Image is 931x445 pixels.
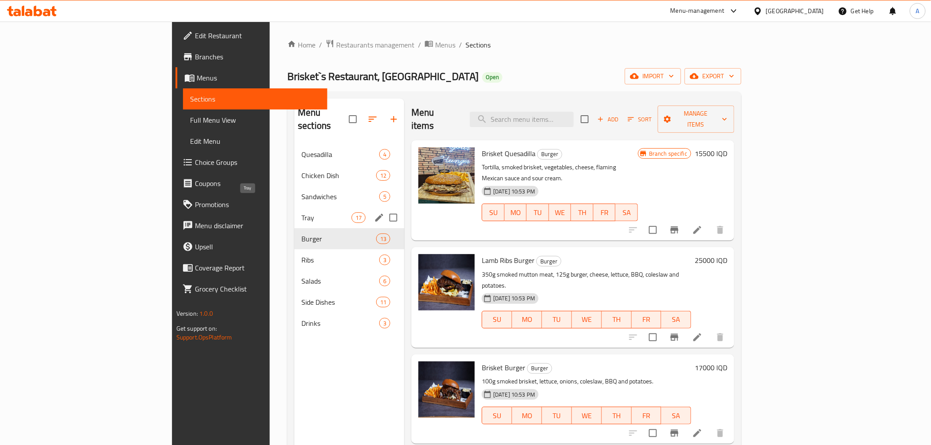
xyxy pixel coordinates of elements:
a: Menus [425,39,455,51]
span: Add item [594,113,622,126]
button: delete [710,423,731,444]
div: Open [482,72,502,83]
img: Brisket Quesadilla [418,147,475,204]
button: Branch-specific-item [664,423,685,444]
span: SA [665,313,688,326]
span: Edit Restaurant [195,30,320,41]
span: [DATE] 10:53 PM [490,187,539,196]
div: Chicken Dish12 [294,165,404,186]
span: export [692,71,734,82]
span: Branches [195,51,320,62]
span: Choice Groups [195,157,320,168]
div: Chicken Dish [301,170,376,181]
div: Sandwiches5 [294,186,404,207]
button: SA [616,204,638,221]
span: Branch specific [645,150,691,158]
span: Brisket`s Restaurant, [GEOGRAPHIC_DATA] [287,66,479,86]
div: [GEOGRAPHIC_DATA] [766,6,824,16]
span: Select section [575,110,594,128]
span: Sort sections [362,109,383,130]
span: [DATE] 10:53 PM [490,390,539,399]
div: Ribs3 [294,249,404,270]
span: FR [635,409,658,422]
span: 4 [380,150,390,159]
span: Burger [538,149,562,159]
button: export [685,68,741,84]
span: MO [516,313,539,326]
button: Add section [383,109,404,130]
button: FR [632,311,662,328]
span: Manage items [665,108,728,130]
button: delete [710,327,731,348]
p: Tortilla, smoked brisket, vegetables, cheese, flaming Mexican sauce and sour cream. [482,162,638,184]
button: TU [542,407,572,424]
button: WE [572,407,602,424]
a: Edit menu item [692,428,703,438]
button: SA [661,311,691,328]
button: TU [527,204,549,221]
span: Sections [465,40,491,50]
span: Open [482,73,502,81]
span: TH [605,313,628,326]
button: SA [661,407,691,424]
span: SA [619,206,634,219]
span: FR [597,206,612,219]
div: Burger [537,149,562,160]
span: 3 [380,256,390,264]
span: TU [546,313,568,326]
button: FR [594,204,616,221]
span: Side Dishes [301,297,376,307]
span: Select to update [644,424,662,442]
span: Add [596,114,620,124]
a: Choice Groups [176,152,327,173]
span: import [632,71,674,82]
button: TH [602,407,632,424]
span: TH [605,409,628,422]
span: WE [553,206,568,219]
span: Grocery Checklist [195,284,320,294]
span: Version: [176,308,198,319]
span: Ribs [301,255,379,265]
a: Branches [176,46,327,67]
li: / [459,40,462,50]
span: FR [635,313,658,326]
button: delete [710,219,731,241]
span: Edit Menu [190,136,320,146]
span: TH [575,206,590,219]
h6: 25000 IQD [695,254,727,266]
li: / [418,40,421,50]
div: Tray17edit [294,207,404,228]
nav: Menu sections [294,140,404,337]
div: Quesadilla4 [294,144,404,165]
span: WE [575,313,598,326]
span: Sort items [622,113,658,126]
div: items [379,255,390,265]
h6: 17000 IQD [695,361,727,374]
button: FR [632,407,662,424]
div: Sandwiches [301,191,379,202]
span: [DATE] 10:53 PM [490,294,539,303]
span: Upsell [195,241,320,252]
h2: Menu items [411,106,459,132]
p: 350g smoked mutton meat, 125g burger, cheese, lettuce, BBQ, coleslaw and potatoes. [482,269,691,291]
div: items [352,212,366,223]
button: Manage items [658,106,735,133]
span: MO [516,409,539,422]
div: items [379,191,390,202]
a: Support.OpsPlatform [176,332,232,343]
span: Coverage Report [195,263,320,273]
button: Branch-specific-item [664,219,685,241]
span: Sections [190,94,320,104]
button: Sort [626,113,654,126]
p: 100g smoked brisket, lettuce, onions, coleslaw, BBQ and potatoes. [482,376,691,387]
span: Select to update [644,328,662,347]
span: Burger [537,256,561,266]
div: items [379,149,390,160]
span: SA [665,409,688,422]
div: Drinks3 [294,313,404,334]
span: Get support on: [176,323,217,334]
span: Menus [435,40,455,50]
a: Coupons [176,173,327,194]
